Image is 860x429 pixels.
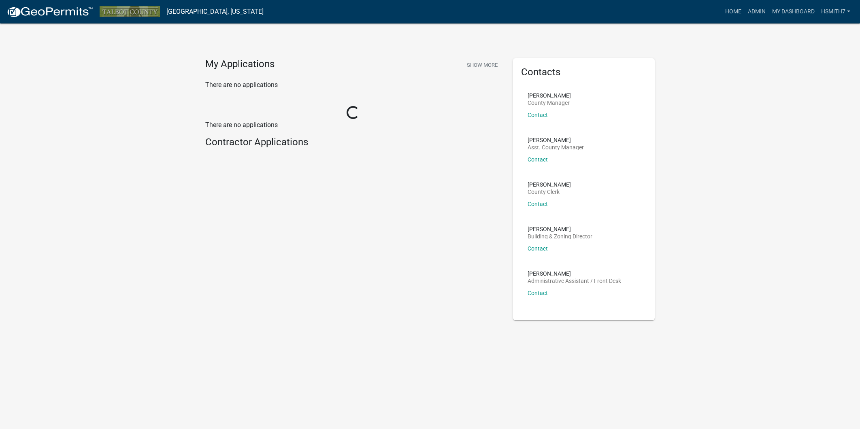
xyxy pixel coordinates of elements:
[722,4,745,19] a: Home
[521,66,647,78] h5: Contacts
[528,93,571,98] p: [PERSON_NAME]
[528,144,584,150] p: Asst. County Manager
[528,271,621,276] p: [PERSON_NAME]
[528,290,548,296] a: Contact
[528,234,592,239] p: Building & Zoning Director
[528,137,584,143] p: [PERSON_NAME]
[205,120,501,130] p: There are no applications
[528,182,571,187] p: [PERSON_NAME]
[205,136,501,151] wm-workflow-list-section: Contractor Applications
[528,226,592,232] p: [PERSON_NAME]
[769,4,818,19] a: My Dashboard
[205,80,501,90] p: There are no applications
[100,6,160,17] img: Talbot County, Georgia
[528,245,548,252] a: Contact
[745,4,769,19] a: Admin
[528,112,548,118] a: Contact
[528,278,621,284] p: Administrative Assistant / Front Desk
[528,100,571,106] p: County Manager
[528,189,571,195] p: County Clerk
[528,156,548,163] a: Contact
[528,201,548,207] a: Contact
[818,4,854,19] a: hsmith7
[464,58,501,72] button: Show More
[205,136,501,148] h4: Contractor Applications
[166,5,264,19] a: [GEOGRAPHIC_DATA], [US_STATE]
[205,58,275,70] h4: My Applications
